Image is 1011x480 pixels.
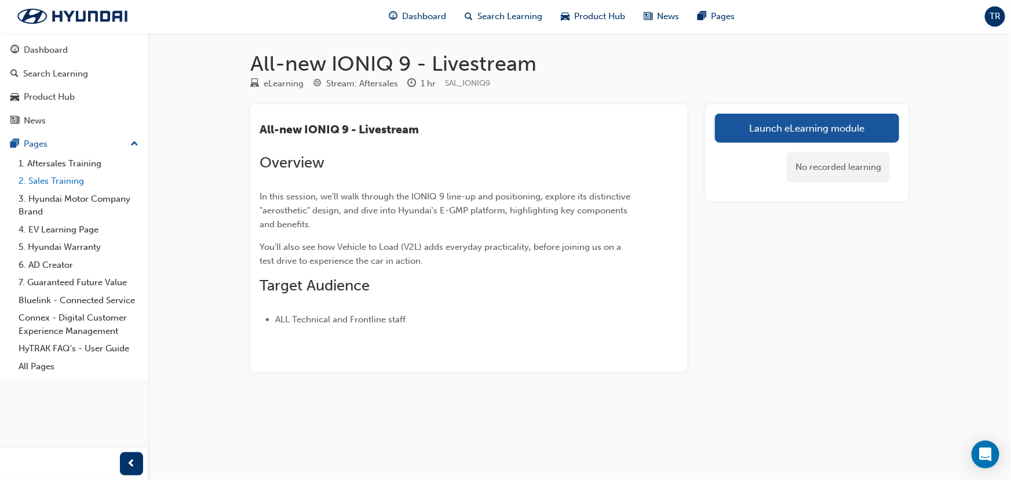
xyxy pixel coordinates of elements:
span: prev-icon [127,457,136,471]
span: up-icon [130,137,138,152]
span: clock-icon [407,79,416,89]
span: Dashboard [403,10,447,23]
div: eLearning [264,77,304,90]
div: News [24,114,46,128]
span: News [658,10,680,23]
button: DashboardSearch LearningProduct HubNews [5,37,143,133]
span: You'll also see how Vehicle to Load (V2L) adds everyday practicality, before joining us on a test... [260,242,623,266]
button: TR [985,6,1005,27]
a: 5. Hyundai Warranty [14,238,143,256]
div: Pages [24,137,48,151]
a: pages-iconPages [689,5,744,28]
a: Search Learning [5,63,143,85]
a: 6. AD Creator [14,256,143,274]
a: Launch eLearning module [715,114,899,143]
span: ALL Technical and Frontline staff [275,314,406,325]
a: All Pages [14,358,143,376]
a: 1. Aftersales Training [14,155,143,173]
span: car-icon [10,92,19,103]
span: Learning resource code [445,78,490,88]
h1: All-new IONIQ 9 - Livestream [250,51,908,77]
span: target-icon [313,79,322,89]
a: Connex - Digital Customer Experience Management [14,309,143,340]
div: No recorded learning [787,152,890,183]
span: pages-icon [698,9,707,24]
a: 3. Hyundai Motor Company Brand [14,190,143,221]
span: guage-icon [389,9,398,24]
div: Stream: Aftersales [326,77,398,90]
span: search-icon [10,69,19,79]
a: HyTRAK FAQ's - User Guide [14,340,143,358]
span: guage-icon [10,45,19,56]
button: Pages [5,133,143,155]
span: Pages [711,10,735,23]
span: Product Hub [575,10,626,23]
div: Dashboard [24,43,68,57]
a: 2. Sales Training [14,172,143,190]
a: Dashboard [5,39,143,61]
a: car-iconProduct Hub [552,5,635,28]
div: 1 hr [421,77,436,90]
span: Overview [260,154,324,172]
a: news-iconNews [635,5,689,28]
div: Open Intercom Messenger [972,441,999,468]
a: Product Hub [5,86,143,108]
span: pages-icon [10,139,19,150]
span: car-icon [561,9,570,24]
div: Product Hub [24,90,75,104]
span: Search Learning [478,10,543,23]
div: Stream [313,77,398,91]
span: Target Audience [260,277,370,294]
a: News [5,110,143,132]
div: Type [250,77,304,91]
span: learningResourceType_ELEARNING-icon [250,79,259,89]
span: TR [990,10,1001,23]
a: guage-iconDashboard [380,5,456,28]
span: news-icon [10,116,19,126]
span: news-icon [644,9,653,24]
a: 4. EV Learning Page [14,221,143,239]
span: search-icon [465,9,473,24]
span: In this session, we'll walk through the IONIQ 9 line-up and positioning, explore its distinctive ... [260,191,633,230]
div: Duration [407,77,436,91]
a: 7. Guaranteed Future Value [14,274,143,292]
a: Bluelink - Connected Service [14,292,143,310]
img: Trak [6,4,139,28]
a: search-iconSearch Learning [456,5,552,28]
span: All-new IONIQ 9 - Livestream [260,123,419,136]
div: Search Learning [23,67,88,81]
